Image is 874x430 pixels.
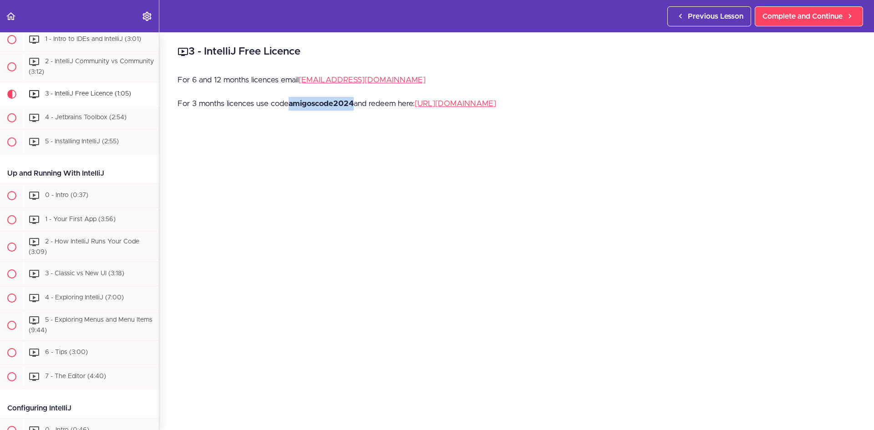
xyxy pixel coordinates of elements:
[667,6,751,26] a: Previous Lesson
[178,44,856,60] h2: 3 - IntelliJ Free Licence
[45,192,88,198] span: 0 - Intro (0:37)
[5,11,16,22] svg: Back to course curriculum
[688,11,743,22] span: Previous Lesson
[45,349,88,355] span: 6 - Tips (3:00)
[29,317,152,334] span: 5 - Exploring Menus and Menu Items (9:44)
[142,11,152,22] svg: Settings Menu
[415,100,496,107] a: [URL][DOMAIN_NAME]
[45,91,131,97] span: 3 - IntelliJ Free Licence (1:05)
[289,100,354,107] strong: amigoscode2024
[29,238,139,255] span: 2 - How IntelliJ Runs Your Code (3:09)
[755,6,863,26] a: Complete and Continue
[45,216,116,223] span: 1 - Your First App (3:56)
[178,97,856,111] p: For 3 months licences use code and redeem here:
[45,36,141,42] span: 1 - Intro to IDEs and IntelliJ (3:01)
[178,73,856,87] p: For 6 and 12 months licences email
[299,76,426,84] a: [EMAIL_ADDRESS][DOMAIN_NAME]
[45,114,127,121] span: 4 - Jetbrains Toolbox (2:54)
[29,58,154,75] span: 2 - IntelliJ Community vs Community (3:12)
[45,373,106,379] span: 7 - The Editor (4:40)
[45,138,119,145] span: 5 - Installing IntelliJ (2:55)
[45,271,124,277] span: 3 - Classic vs New UI (3:18)
[762,11,843,22] span: Complete and Continue
[45,295,124,301] span: 4 - Exploring IntelliJ (7:00)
